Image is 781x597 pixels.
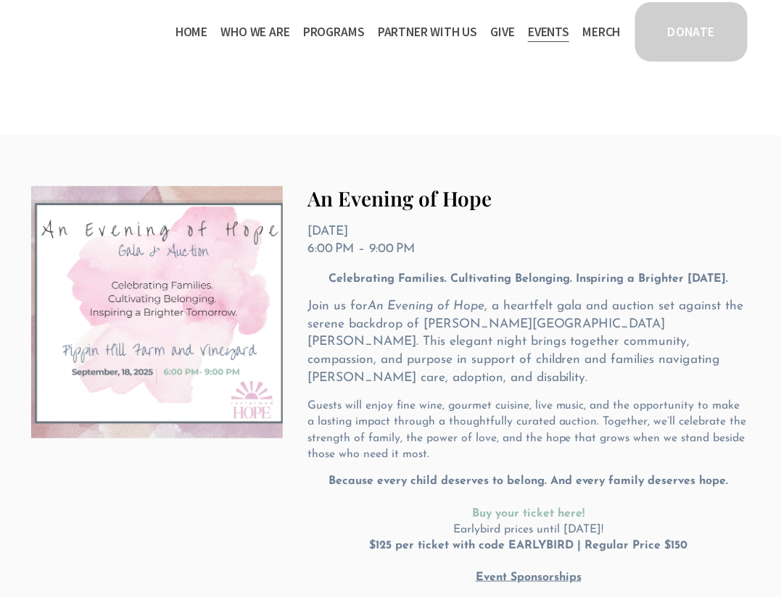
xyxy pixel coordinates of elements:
img: An Evening of Hope [31,186,283,438]
a: Events [528,20,569,43]
em: An Evening of Hope [368,300,484,312]
p: Earlybird prices until [DATE]! [307,473,750,585]
a: Give [491,20,515,43]
span: Who We Are [221,22,290,42]
u: Event Sponsorships [476,572,582,583]
p: Join us for , a heartfelt gala and auction set against the serene backdrop of [PERSON_NAME][GEOGR... [307,298,750,387]
a: folder dropdown [378,20,477,43]
time: [DATE] [307,225,348,238]
strong: $125 per ticket with code EARLYBIRD | Regular Price $150 [369,540,687,551]
a: An Evening of Hope [307,185,492,212]
strong: Celebrating Families. Cultivating Belonging. Inspiring a Brighter [DATE]. [328,273,729,285]
a: Merch [582,20,620,43]
a: folder dropdown [221,20,290,43]
span: Partner With Us [378,22,477,42]
a: Home [175,20,207,43]
a: folder dropdown [303,20,365,43]
time: 9:00 PM [369,243,415,255]
span: Programs [303,22,365,42]
time: 6:00 PM [307,243,354,255]
strong: Because every child deserves to belong. And every family deserves hope. [328,475,729,487]
p: Guests will enjoy fine wine, gourmet cuisine, live music, and the opportunity to make a lasting i... [307,398,750,462]
a: Buy your ticket here! [472,508,584,519]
